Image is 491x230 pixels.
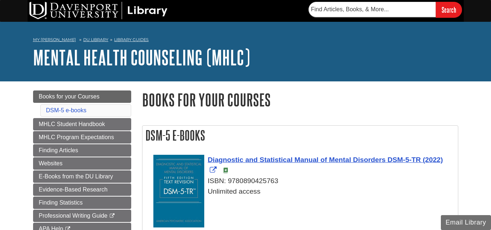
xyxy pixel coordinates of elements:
a: MHLC Student Handbook [33,118,131,130]
span: Diagnostic and Statistical Manual of Mental Disorders DSM-5-TR (2022) [208,156,443,164]
span: Finding Statistics [39,199,83,206]
div: ISBN: 9780890425763 [153,176,454,186]
form: Searches DU Library's articles, books, and more [309,2,462,17]
img: DU Library [29,2,168,19]
span: MHLC Student Handbook [39,121,105,127]
a: DSM-5 e-books [46,107,86,113]
h2: DSM-5 e-books [142,126,458,145]
span: Finding Articles [39,147,79,153]
span: Books for your Courses [39,93,100,100]
i: This link opens in a new window [109,214,115,218]
a: Finding Articles [33,144,131,157]
a: Library Guides [114,37,149,42]
a: Evidence-Based Research [33,183,131,196]
a: MHLC Program Expectations [33,131,131,144]
input: Find Articles, Books, & More... [309,2,436,17]
a: Mental Health Counseling (MHLC) [33,46,250,69]
button: Email Library [441,215,491,230]
img: e-Book [223,168,229,173]
img: Cover Art [153,155,204,227]
h1: Books for your Courses [142,90,458,109]
a: Finding Statistics [33,197,131,209]
a: My [PERSON_NAME] [33,37,76,43]
input: Search [436,2,462,17]
a: Professional Writing Guide [33,210,131,222]
div: Unlimited access [153,186,454,197]
a: Link opens in new window [208,156,443,174]
span: MHLC Program Expectations [39,134,114,140]
nav: breadcrumb [33,35,458,47]
a: Books for your Courses [33,90,131,103]
span: Evidence-Based Research [39,186,108,193]
span: Websites [39,160,63,166]
span: E-Books from the DU Library [39,173,113,179]
span: Professional Writing Guide [39,213,108,219]
a: E-Books from the DU Library [33,170,131,183]
a: Websites [33,157,131,170]
a: DU Library [83,37,108,42]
